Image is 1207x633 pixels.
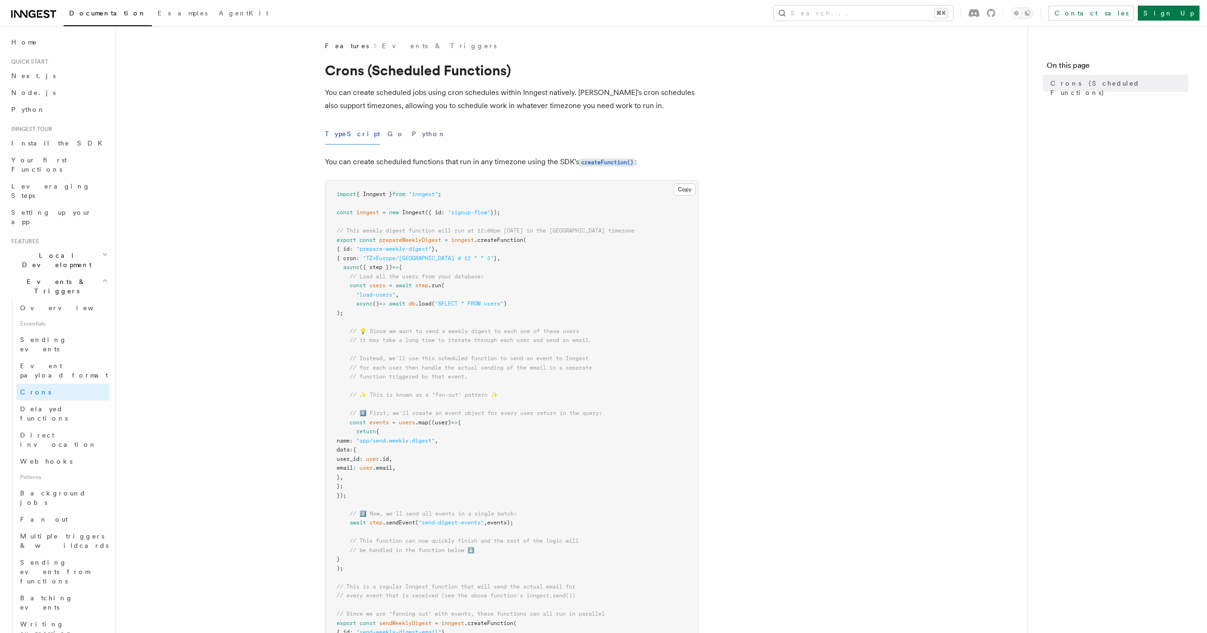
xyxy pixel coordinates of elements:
span: Background jobs [20,489,86,506]
button: TypeScript [325,124,380,145]
span: events); [487,519,513,526]
span: // Instead, we'll use this scheduled function to send an event to Inngest [350,355,589,362]
a: Multiple triggers & wildcards [16,528,110,554]
span: step [415,282,428,289]
span: "load-users" [356,291,395,298]
span: Crons [20,388,51,396]
a: Examples [152,3,213,25]
span: await [350,519,366,526]
span: ); [337,565,343,572]
span: : [350,446,353,453]
span: .load [415,300,431,307]
span: ({ id [425,209,441,216]
span: export [337,620,356,626]
a: Leveraging Steps [7,178,110,204]
span: , [395,291,399,298]
span: = [389,282,392,289]
span: // it may take a long time to iterate through each user and send an email. [350,337,592,343]
span: // 2️⃣ Now, we'll send all events in a single batch: [350,510,517,517]
a: Python [7,101,110,118]
span: { id [337,246,350,252]
span: // every event that is received (see the above function's inngest.send()) [337,592,575,599]
span: ( [523,237,526,243]
span: // This weekly digest function will run at 12:00pm [DATE] in the [GEOGRAPHIC_DATA] timezone [337,227,634,234]
span: Examples [158,9,208,17]
span: await [395,282,412,289]
a: Documentation [64,3,152,26]
span: => [451,419,458,426]
span: // for each user then handle the actual sending of the email in a separate [350,364,592,371]
span: inngest [356,209,379,216]
span: // be handled in the function below ⬇️ [350,547,474,553]
button: Search...⌘K [774,6,953,21]
span: prepareWeeklyDigest [379,237,441,243]
span: Events & Triggers [7,277,102,296]
span: Node.js [11,89,56,96]
span: Python [11,106,45,113]
span: , [435,437,438,444]
span: .createFunction [464,620,513,626]
span: Batching events [20,594,73,611]
span: , [497,255,500,262]
span: => [379,300,386,307]
span: user_id [337,456,359,462]
span: async [343,264,359,270]
span: const [359,237,376,243]
span: return [356,428,376,435]
span: const [350,419,366,426]
span: // 💡 Since we want to send a weekly digest to each one of these users [350,328,579,335]
span: "app/send.weekly.digest" [356,437,435,444]
button: Toggle dark mode [1011,7,1033,19]
span: => [392,264,399,270]
a: Direct invocation [16,427,110,453]
span: "signup-flow" [448,209,490,216]
span: user [366,456,379,462]
a: Sign Up [1138,6,1200,21]
span: : [350,246,353,252]
span: Patterns [16,470,110,485]
span: : [359,456,363,462]
span: // function triggered by that event. [350,373,467,380]
span: new [389,209,399,216]
span: db [409,300,415,307]
span: from [392,191,405,197]
span: // ✨ This is known as a "fan-out" pattern ✨ [350,392,498,398]
button: Python [412,124,446,145]
a: Overview [16,299,110,316]
span: , [484,519,487,526]
span: } [337,556,340,562]
span: ); [337,310,343,316]
span: { Inngest } [356,191,392,197]
span: } [494,255,497,262]
span: Leveraging Steps [11,182,90,199]
span: "inngest" [409,191,438,197]
span: AgentKit [219,9,268,17]
span: ( [513,620,517,626]
span: Overview [20,304,116,312]
span: , [392,465,395,471]
span: email [337,465,353,471]
a: Sending events [16,331,110,357]
span: , [389,456,392,462]
span: }); [337,492,346,499]
span: .id [379,456,389,462]
span: () [373,300,379,307]
span: Sending events [20,336,67,353]
span: Webhooks [20,458,72,465]
span: const [359,620,376,626]
span: Features [325,41,369,51]
span: Direct invocation [20,431,97,448]
a: Background jobs [16,485,110,511]
a: Setting up your app [7,204,110,230]
a: Event payload format [16,357,110,384]
span: { [353,446,356,453]
span: Multiple triggers & wildcards [20,532,108,549]
span: { cron [337,255,356,262]
a: Webhooks [16,453,110,470]
button: Go [388,124,404,145]
span: Your first Functions [11,156,67,173]
span: = [382,209,386,216]
span: Quick start [7,58,48,65]
button: Events & Triggers [7,273,110,299]
span: Delayed functions [20,405,68,422]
